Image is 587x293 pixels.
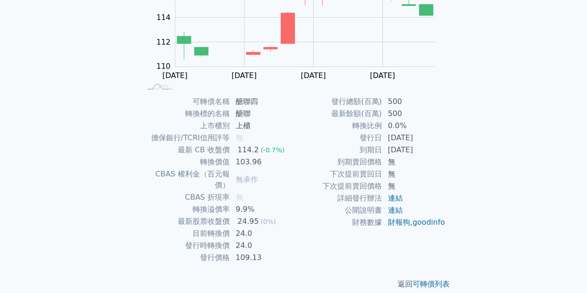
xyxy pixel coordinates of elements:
span: 無 [236,133,243,142]
td: 醣聯四 [230,96,294,108]
td: [DATE] [382,132,446,144]
a: goodinfo [413,218,445,227]
td: 無 [382,168,446,180]
a: 可轉債列表 [413,280,450,288]
td: 目前轉換價 [142,228,230,240]
span: (-0.7%) [261,146,285,154]
td: 轉換溢價率 [142,203,230,215]
td: 發行時轉換價 [142,240,230,252]
tspan: [DATE] [162,71,187,80]
td: 轉換價值 [142,156,230,168]
tspan: [DATE] [301,71,326,80]
span: (0%) [261,218,276,225]
tspan: 112 [156,38,171,46]
td: , [382,216,446,228]
td: 發行總額(百萬) [294,96,382,108]
span: 無 [236,193,243,202]
div: 114.2 [236,144,261,156]
td: 最新 CB 收盤價 [142,144,230,156]
div: 24.95 [236,216,261,227]
td: 24.0 [230,228,294,240]
td: CBAS 折現率 [142,191,230,203]
td: 103.96 [230,156,294,168]
tspan: [DATE] [232,71,257,80]
td: 24.0 [230,240,294,252]
td: 無 [382,156,446,168]
td: 發行價格 [142,252,230,264]
a: 連結 [388,194,403,202]
tspan: [DATE] [370,71,395,80]
a: 財報狗 [388,218,410,227]
td: 0.0% [382,120,446,132]
td: 發行日 [294,132,382,144]
td: 最新餘額(百萬) [294,108,382,120]
td: 下次提前賣回日 [294,168,382,180]
tspan: 114 [156,13,171,22]
td: 500 [382,96,446,108]
p: 返回 [130,279,457,290]
td: 下次提前賣回價格 [294,180,382,192]
td: CBAS 權利金（百元報價） [142,168,230,191]
td: 500 [382,108,446,120]
td: 擔保銀行/TCRI信用評等 [142,132,230,144]
td: 詳細發行辦法 [294,192,382,204]
td: 9.9% [230,203,294,215]
td: 到期賣回價格 [294,156,382,168]
td: 無 [382,180,446,192]
span: 無承作 [236,175,258,184]
td: 可轉債名稱 [142,96,230,108]
tspan: 110 [156,62,171,71]
td: 轉換比例 [294,120,382,132]
td: 財務數據 [294,216,382,228]
td: 上櫃 [230,120,294,132]
td: 上市櫃別 [142,120,230,132]
td: 最新股票收盤價 [142,215,230,228]
td: 109.13 [230,252,294,264]
td: 公開說明書 [294,204,382,216]
td: [DATE] [382,144,446,156]
td: 到期日 [294,144,382,156]
td: 醣聯 [230,108,294,120]
a: 連結 [388,206,403,215]
td: 轉換標的名稱 [142,108,230,120]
